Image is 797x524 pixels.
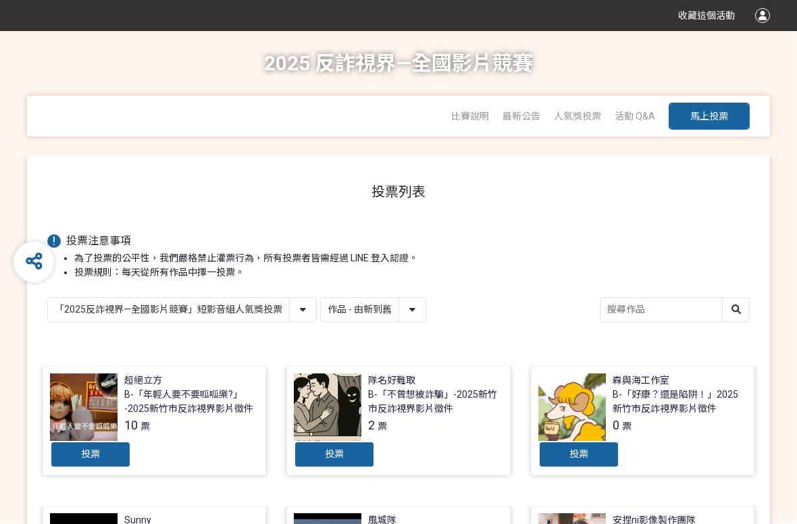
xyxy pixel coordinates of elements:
span: 票 [140,421,150,431]
a: 活動 Q&A [615,111,655,122]
span: 投票 [325,448,344,459]
span: 10 [124,418,138,432]
div: B-「好康？還是陷阱！」2025新竹市反詐視界影片徵件 [613,388,748,416]
span: 投票 [569,448,588,459]
div: 森與海工作室 [613,373,669,388]
div: B-「不曾想被詐騙」-2025新竹市反詐視界影片徵件 [368,388,503,416]
span: 收藏這個活動 [678,10,735,21]
input: 搜尋作品 [600,298,749,321]
h1: 2025 反詐視界—全國影片競賽 [264,31,533,96]
a: 隊名好難取B-「不曾想被詐騙」-2025新竹市反詐視界影片徵件2票投票 [286,366,511,475]
div: B-「年輕人要不要呱呱樂?」 -2025新竹市反詐視界影片徵件 [124,388,259,416]
a: 比賽說明 [451,111,489,122]
span: 馬上投票 [690,111,728,122]
span: 0 [613,418,619,432]
a: 超絕立方B-「年輕人要不要呱呱樂?」 -2025新竹市反詐視界影片徵件10票投票 [43,366,267,475]
a: 最新公告 [503,111,540,122]
span: 2 [368,418,375,432]
span: 人氣獎投票 [554,111,601,122]
h1: 投票列表 [47,184,750,200]
li: 投票規則：每天從所有作品中擇一投票。 [74,265,750,280]
li: 為了投票的公平性，我們嚴格禁止灌票行為，所有投票者皆需經過 LINE 登入認證。 [74,251,750,265]
span: 票 [622,421,632,431]
span: 票 [378,421,387,431]
div: 隊名好難取 [368,373,415,388]
a: 森與海工作室B-「好康？還是陷阱！」2025新竹市反詐視界影片徵件0票投票 [531,366,755,475]
button: 馬上投票 [669,103,750,130]
span: 投票注意事項 [66,234,131,247]
div: 超絕立方 [124,373,162,388]
span: 投票 [81,448,100,459]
